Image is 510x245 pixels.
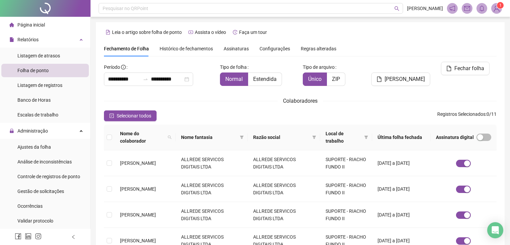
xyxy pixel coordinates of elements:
[71,235,76,239] span: left
[176,176,248,202] td: ALLREDE SERVICOS DIGITAIS LTDA
[176,202,248,228] td: ALLREDE SERVICOS DIGITAIS LTDA
[371,72,430,86] button: [PERSON_NAME]
[248,176,320,202] td: ALLREDE SERVICOS DIGITAIS LTDA
[364,135,368,139] span: filter
[248,150,320,176] td: ALLREDE SERVICOS DIGITAIS LTDA
[326,130,362,145] span: Local de trabalho
[15,233,21,240] span: facebook
[17,128,48,134] span: Administração
[143,77,148,82] span: swap-right
[303,63,335,71] span: Tipo de arquivo
[233,30,237,35] span: history
[195,30,226,35] span: Assista o vídeo
[363,129,370,146] span: filter
[394,6,399,11] span: search
[104,46,149,51] span: Fechamento de Folha
[120,212,156,217] span: [PERSON_NAME]
[479,5,485,11] span: bell
[308,76,322,82] span: Único
[320,150,373,176] td: SUPORTE - RIACHO FUNDO II
[121,65,126,69] span: info-circle
[260,46,290,51] span: Configurações
[106,30,110,35] span: file-text
[239,30,267,35] span: Faça um tour
[372,125,431,150] th: Última folha fechada
[436,134,474,141] span: Assinatura digital
[225,76,243,82] span: Normal
[120,186,156,192] span: [PERSON_NAME]
[220,63,247,71] span: Tipo de folha
[283,98,318,104] span: Colaboradores
[240,135,244,139] span: filter
[446,66,452,71] span: file
[104,64,120,70] span: Período
[253,134,309,141] span: Razão social
[17,218,53,224] span: Validar protocolo
[9,22,14,27] span: home
[332,76,340,82] span: ZIP
[372,202,431,228] td: [DATE] a [DATE]
[372,176,431,202] td: [DATE] a [DATE]
[9,129,14,133] span: lock
[312,135,316,139] span: filter
[143,77,148,82] span: to
[320,202,373,228] td: SUPORTE - RIACHO FUNDO II
[112,30,182,35] span: Leia o artigo sobre folha de ponto
[449,5,455,11] span: notification
[120,130,165,145] span: Nome do colaborador
[320,176,373,202] td: SUPORTE - RIACHO FUNDO II
[17,159,72,164] span: Análise de inconsistências
[224,46,249,51] span: Assinaturas
[176,150,248,176] td: ALLREDE SERVICOS DIGITAIS LTDA
[17,144,51,150] span: Ajustes da folha
[17,22,45,28] span: Página inicial
[9,37,14,42] span: file
[17,203,43,209] span: Ocorrências
[17,53,60,58] span: Listagem de atrasos
[437,110,497,121] span: : 0 / 11
[372,150,431,176] td: [DATE] a [DATE]
[385,75,425,83] span: [PERSON_NAME]
[377,77,382,82] span: file
[454,64,484,72] span: Fechar folha
[120,238,156,243] span: [PERSON_NAME]
[492,3,502,13] img: 82407
[17,83,62,88] span: Listagem de registros
[238,132,245,142] span: filter
[248,202,320,228] td: ALLREDE SERVICOS DIGITAIS LTDA
[109,113,114,118] span: check-square
[253,76,277,82] span: Estendida
[407,5,443,12] span: [PERSON_NAME]
[25,233,32,240] span: linkedin
[17,97,51,103] span: Banco de Horas
[117,112,151,119] span: Selecionar todos
[17,68,49,73] span: Folha de ponto
[35,233,42,240] span: instagram
[104,110,157,121] button: Selecionar todos
[160,46,213,51] span: Histórico de fechamentos
[17,189,64,194] span: Gestão de solicitações
[181,134,237,141] span: Nome fantasia
[17,37,39,42] span: Relatórios
[497,2,504,9] sup: Atualize o seu contato no menu Meus Dados
[441,62,490,75] button: Fechar folha
[311,132,318,142] span: filter
[120,160,156,166] span: [PERSON_NAME]
[487,222,503,238] div: Open Intercom Messenger
[464,5,470,11] span: mail
[188,30,193,35] span: youtube
[168,135,172,139] span: search
[499,3,502,8] span: 1
[17,174,80,179] span: Controle de registros de ponto
[301,46,336,51] span: Regras alteradas
[166,129,173,146] span: search
[437,111,486,117] span: Registros Selecionados
[17,112,58,117] span: Escalas de trabalho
